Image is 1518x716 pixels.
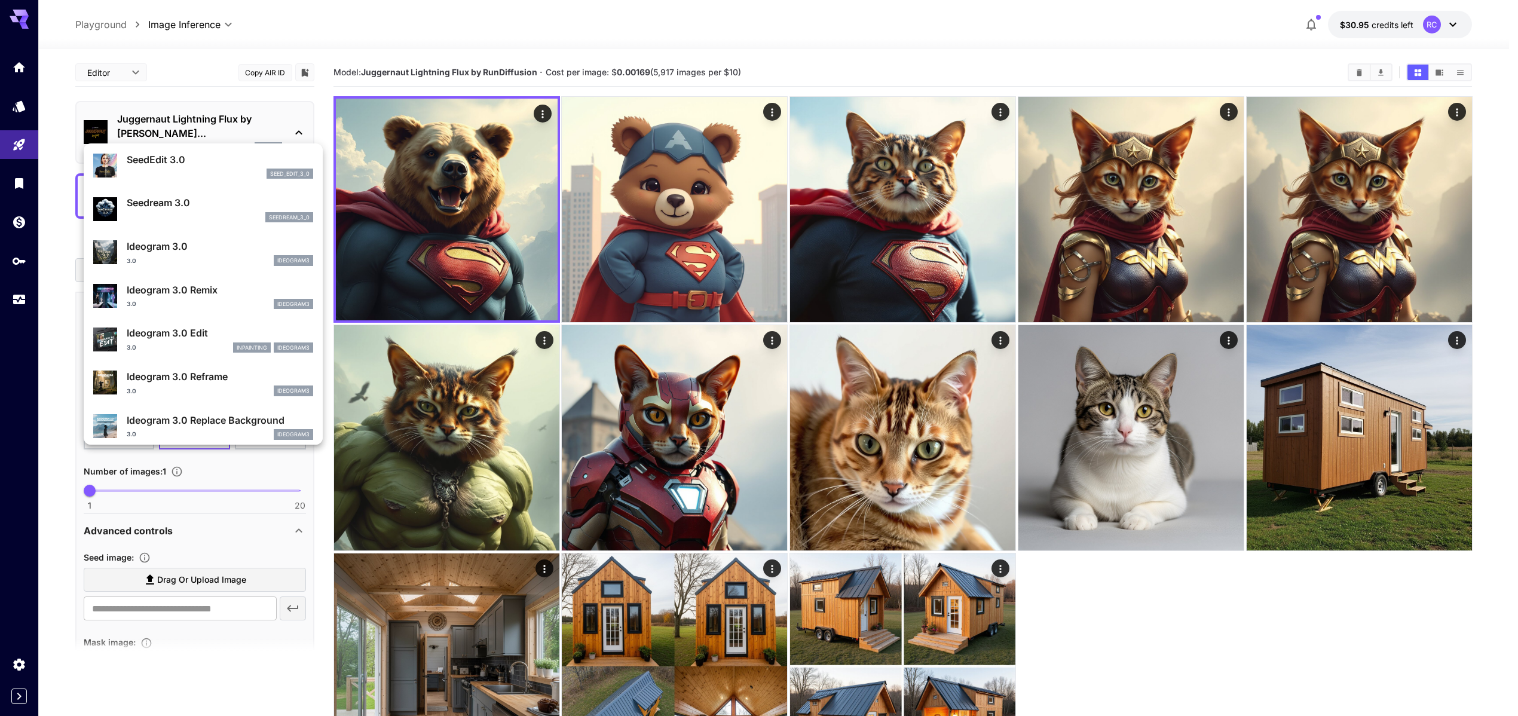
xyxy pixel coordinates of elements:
p: Ideogram 3.0 Edit [127,326,313,340]
p: Ideogram 3.0 Reframe [127,369,313,384]
p: Ideogram 3.0 Replace Background [127,413,313,427]
div: Seedream 3.0seedream_3_0 [93,191,313,227]
p: ideogram3 [277,344,310,352]
div: Ideogram 3.0 Remix3.0ideogram3 [93,278,313,314]
p: 3.0 [127,387,136,396]
p: inpainting [237,344,267,352]
p: Seedream 3.0 [127,195,313,210]
p: ideogram3 [277,387,310,395]
div: Ideogram 3.0 Reframe3.0ideogram3 [93,365,313,401]
div: SeedEdit 3.0seed_edit_3_0 [93,148,313,184]
p: seed_edit_3_0 [270,170,310,178]
p: seedream_3_0 [269,213,310,222]
p: ideogram3 [277,300,310,308]
p: 3.0 [127,343,136,352]
p: SeedEdit 3.0 [127,152,313,167]
p: 3.0 [127,299,136,308]
p: 3.0 [127,256,136,265]
p: Ideogram 3.0 Remix [127,283,313,297]
p: 3.0 [127,430,136,439]
div: Ideogram 3.03.0ideogram3 [93,234,313,271]
div: Ideogram 3.0 Edit3.0inpaintingideogram3 [93,321,313,357]
p: ideogram3 [277,430,310,439]
p: ideogram3 [277,256,310,265]
div: Ideogram 3.0 Replace Background3.0ideogram3 [93,408,313,445]
p: Ideogram 3.0 [127,239,313,253]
